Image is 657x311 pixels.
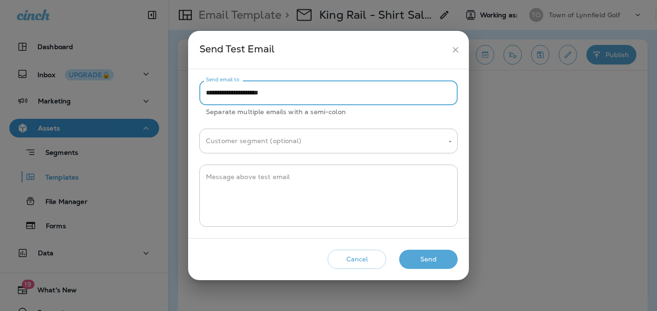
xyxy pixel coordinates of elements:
[328,250,386,269] button: Cancel
[399,250,458,269] button: Send
[199,41,447,58] div: Send Test Email
[446,137,454,146] button: Open
[447,41,464,58] button: close
[206,107,451,117] p: Separate multiple emails with a semi-colon
[206,76,239,83] label: Send email to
